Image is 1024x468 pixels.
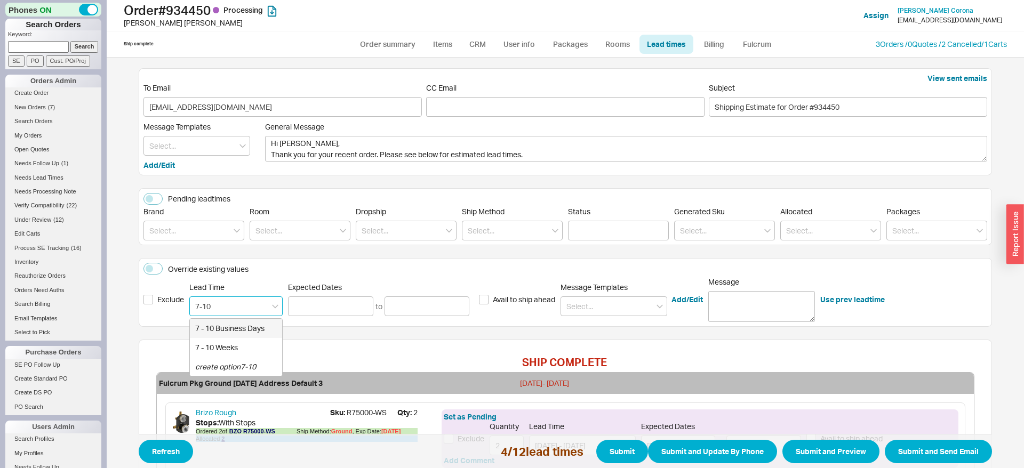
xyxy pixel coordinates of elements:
[5,270,101,281] a: Reauthorize Orders
[168,193,230,204] div: Pending leadtimes
[5,3,101,17] div: Phones
[157,294,184,305] span: Exclude
[870,229,877,233] svg: open menu
[143,295,153,304] input: Exclude
[780,207,812,216] span: Allocated
[886,207,920,216] span: Packages
[863,10,889,21] button: Assign
[143,193,163,205] button: Pending leadtimes
[501,443,583,460] div: 4 / 12 lead times
[46,55,90,67] input: Cust. PO/Proj
[124,3,515,18] h1: Order # 934450
[239,144,246,148] svg: open menu
[265,136,987,162] textarea: General Message
[219,418,255,427] span: With Stops
[170,411,191,433] img: R75000-WS-B1_yxq1ze
[639,35,693,54] a: Lead times
[545,35,595,54] a: Packages
[5,373,101,384] a: Create Standard PO
[641,422,801,431] span: Expected Dates
[898,7,973,14] a: [PERSON_NAME] Corona
[143,136,250,156] input: Select...
[5,214,101,225] a: Under Review(12)
[143,83,422,93] span: To Email
[39,4,52,15] span: ON
[674,221,775,240] input: Select...
[782,440,879,463] button: Submit and Preview
[709,97,987,117] input: Subject
[250,207,269,216] span: Room
[14,188,76,195] span: Needs Processing Note
[458,433,484,444] span: Exclude
[425,35,460,54] a: Items
[5,285,101,296] a: Orders Need Auths
[927,73,987,84] button: View sent emails
[190,338,282,357] div: 7 - 10 Weeks
[5,421,101,433] div: Users Admin
[708,277,815,287] span: Message
[331,428,353,434] b: Ground
[352,428,401,435] div: , Exp Date:
[143,221,244,240] input: Select...
[53,216,64,223] span: ( 12 )
[695,35,733,54] a: Billing
[568,207,590,216] span: Status
[529,422,564,431] span: Lead Time
[14,202,65,208] span: Verify Compatibility
[5,401,101,413] a: PO Search
[709,83,987,93] span: Subject
[5,200,101,211] a: Verify Compatibility(22)
[561,283,628,292] span: Message Templates
[886,221,987,240] input: Select...
[139,440,193,463] button: Refresh
[143,122,211,131] span: Message Templates
[196,428,418,435] div: Ordered 2 of Ship Method:
[610,445,635,458] span: Submit
[5,298,101,310] a: Search Billing
[780,221,881,240] input: Select...
[196,407,330,418] a: Brizo Rough
[340,229,346,233] svg: open menu
[356,221,457,240] input: Select...
[14,160,59,166] span: Needs Follow Up
[272,304,278,309] svg: close menu
[426,83,705,93] span: CC Email
[5,87,101,99] a: Create Order
[330,408,345,417] b: Sku:
[5,102,101,113] a: New Orders(7)
[5,228,101,239] a: Edit Carts
[223,5,263,14] span: Processing
[143,263,163,275] button: Override existing values
[5,359,101,370] a: SE PO Follow Up
[596,440,648,463] button: Submit
[898,6,973,14] span: [PERSON_NAME] Corona
[674,207,725,216] span: Generated Sku
[195,362,256,371] i: create option 7-10
[143,160,175,171] button: Add/Edit
[520,378,613,389] div: [DATE] - [DATE]
[493,294,555,305] span: Avail to ship ahead
[898,17,1002,24] div: [EMAIL_ADDRESS][DOMAIN_NAME]
[5,75,101,87] div: Orders Admin
[71,245,82,251] span: ( 16 )
[490,422,524,431] span: Quantity
[446,229,452,233] svg: open menu
[152,445,180,458] span: Refresh
[288,283,469,292] span: Expected Dates
[522,357,607,368] div: SHIP COMPLETE
[820,294,885,305] button: Use prev leadtime
[671,294,703,305] button: Add/Edit
[27,55,44,67] input: PO
[190,319,282,338] div: 7 - 10 Business Days
[444,411,497,422] button: Set as Pending
[5,158,101,169] a: Needs Follow Up(1)
[397,407,418,418] span: 2
[876,39,981,49] a: 3Orders /0Quotes /2 Cancelled
[735,35,779,54] a: Fulcrum
[597,35,637,54] a: Rooms
[352,35,423,54] a: Order summary
[648,440,777,463] button: Submit and Update By Phone
[981,39,1007,49] a: /1Carts
[14,104,46,110] span: New Orders
[5,116,101,127] a: Search Orders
